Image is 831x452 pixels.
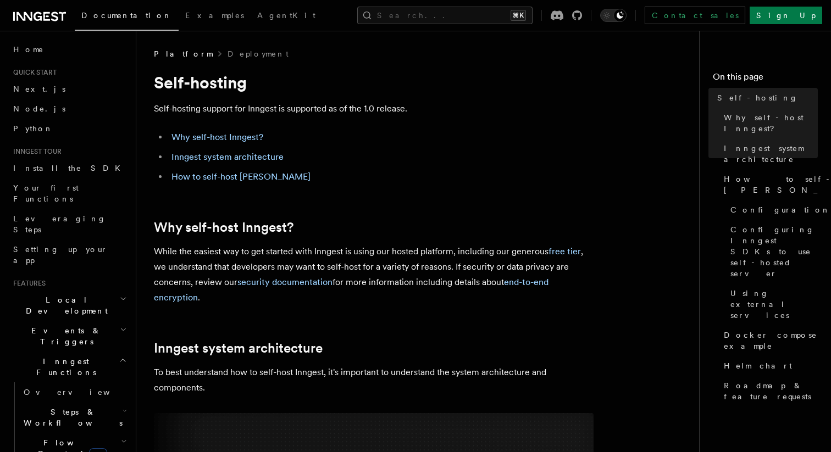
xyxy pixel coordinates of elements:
p: While the easiest way to get started with Inngest is using our hosted platform, including our gen... [154,244,594,305]
span: Documentation [81,11,172,20]
button: Steps & Workflows [19,402,129,433]
span: Your first Functions [13,183,79,203]
span: Local Development [9,294,120,316]
span: Using external services [730,288,818,321]
button: Toggle dark mode [600,9,627,22]
span: Home [13,44,44,55]
a: How to self-host [PERSON_NAME] [719,169,818,200]
button: Local Development [9,290,129,321]
a: Install the SDK [9,158,129,178]
span: Install the SDK [13,164,127,172]
a: Sign Up [750,7,822,24]
a: Inngest system architecture [171,152,284,162]
h4: On this page [713,70,818,88]
kbd: ⌘K [511,10,526,21]
a: Configuration [726,200,818,220]
a: Leveraging Steps [9,209,129,239]
a: How to self-host [PERSON_NAME] [171,171,311,182]
a: Deployment [228,48,289,59]
a: Next.js [9,79,129,99]
span: Configuring Inngest SDKs to use self-hosted server [730,224,818,279]
a: AgentKit [251,3,322,30]
span: Self-hosting [717,92,798,103]
a: Inngest system architecture [719,138,818,169]
span: Events & Triggers [9,325,120,347]
span: Helm chart [724,360,792,371]
span: AgentKit [257,11,315,20]
a: Inngest system architecture [154,341,323,356]
p: Self-hosting support for Inngest is supported as of the 1.0 release. [154,101,594,116]
a: Contact sales [645,7,745,24]
a: Overview [19,382,129,402]
a: Why self-host Inngest? [154,220,293,235]
span: Node.js [13,104,65,113]
a: Home [9,40,129,59]
a: Docker compose example [719,325,818,356]
a: Configuring Inngest SDKs to use self-hosted server [726,220,818,283]
button: Inngest Functions [9,351,129,382]
span: Setting up your app [13,245,108,265]
a: Python [9,119,129,138]
span: Next.js [13,85,65,93]
a: Node.js [9,99,129,119]
span: Steps & Workflows [19,406,123,428]
a: Helm chart [719,356,818,376]
span: Roadmap & feature requests [724,380,818,402]
span: Configuration [730,204,830,215]
span: Platform [154,48,212,59]
span: Why self-host Inngest? [724,112,818,134]
h1: Self-hosting [154,72,594,92]
p: To best understand how to self-host Inngest, it's important to understand the system architecture... [154,365,594,395]
span: Python [13,124,53,133]
a: free tier [549,246,581,256]
a: Self-hosting [713,88,818,108]
span: Quick start [9,68,57,77]
a: Your first Functions [9,178,129,209]
span: Inngest Functions [9,356,119,378]
a: Roadmap & feature requests [719,376,818,406]
span: Inngest tour [9,147,62,156]
span: Overview [24,388,137,397]
a: Why self-host Inngest? [171,132,263,142]
a: Documentation [75,3,179,31]
span: Inngest system architecture [724,143,818,165]
a: Setting up your app [9,239,129,270]
a: security documentation [237,277,333,287]
span: Leveraging Steps [13,214,106,234]
a: Why self-host Inngest? [719,108,818,138]
span: Features [9,279,46,288]
a: Using external services [726,283,818,325]
button: Events & Triggers [9,321,129,351]
span: Docker compose example [724,330,818,351]
button: Search...⌘K [357,7,533,24]
span: Examples [185,11,244,20]
a: Examples [179,3,251,30]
